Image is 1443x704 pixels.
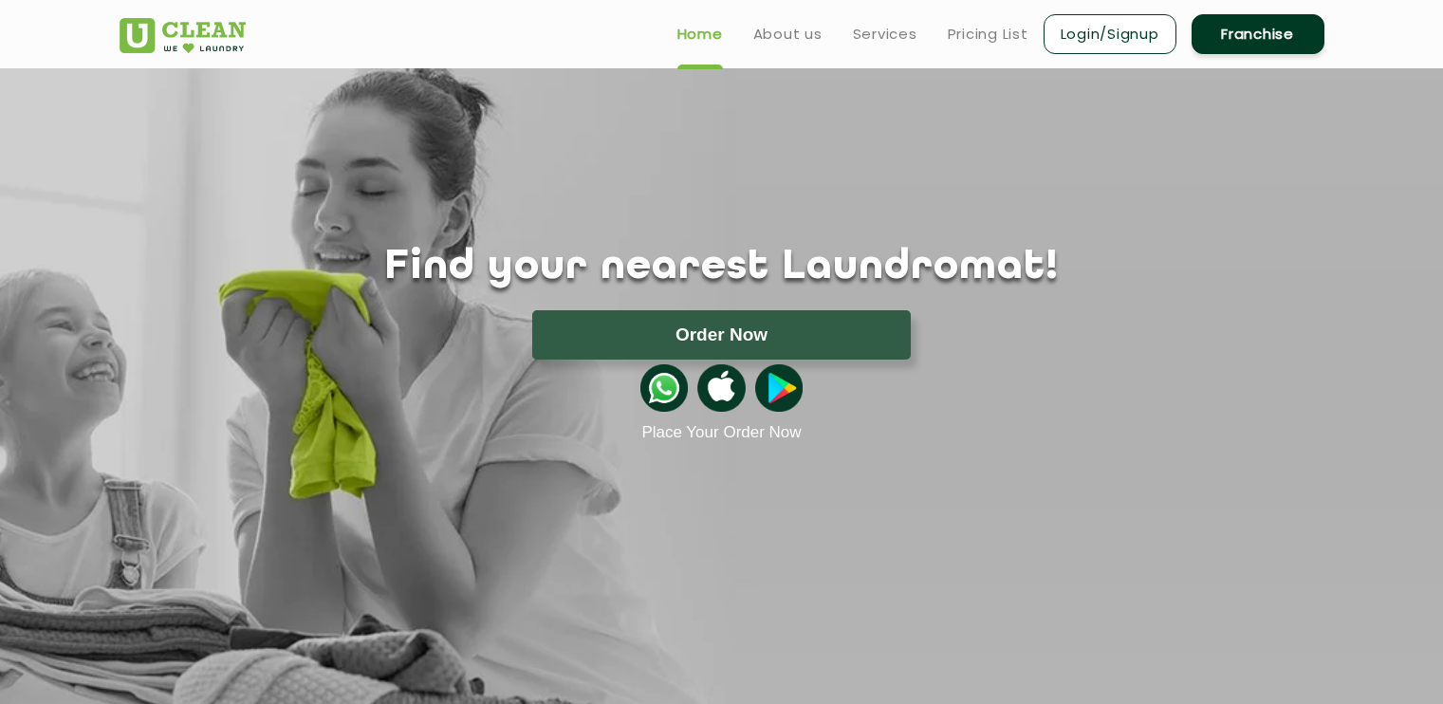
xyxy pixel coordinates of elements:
a: Franchise [1192,14,1324,54]
a: Place Your Order Now [641,423,801,442]
button: Order Now [532,310,911,360]
img: apple-icon.png [697,364,745,412]
a: Login/Signup [1044,14,1176,54]
a: Pricing List [948,23,1028,46]
a: About us [753,23,823,46]
img: playstoreicon.png [755,364,803,412]
a: Services [853,23,917,46]
img: UClean Laundry and Dry Cleaning [120,18,246,53]
img: whatsappicon.png [640,364,688,412]
h1: Find your nearest Laundromat! [105,244,1339,291]
a: Home [677,23,723,46]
